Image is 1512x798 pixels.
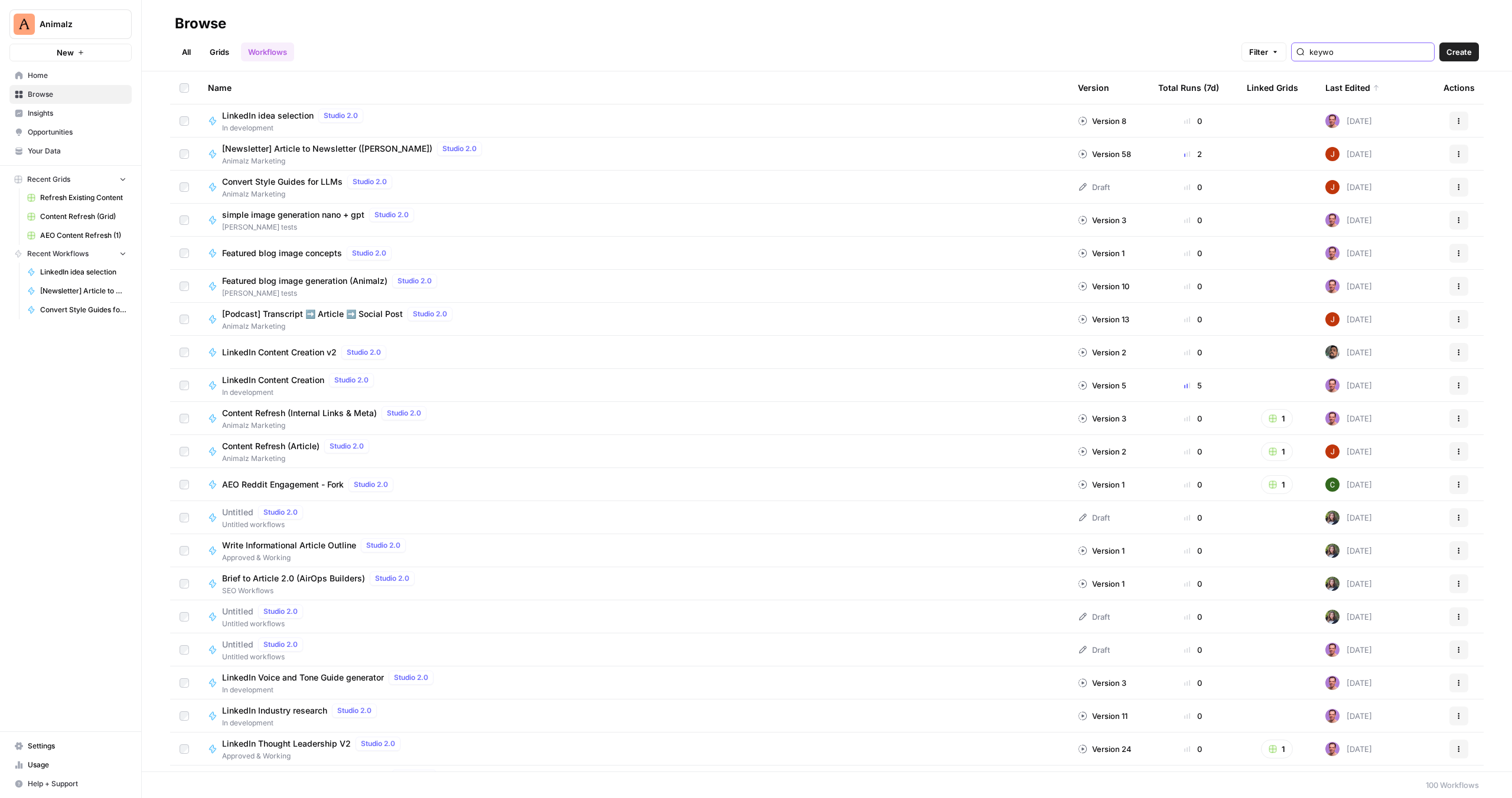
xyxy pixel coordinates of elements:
[1078,446,1126,457] div: Version 2
[374,210,409,220] span: Studio 2.0
[9,9,132,39] button: Workspace: Animalz
[1158,71,1219,104] div: Total Runs (7d)
[1078,181,1110,193] div: Draft
[1261,442,1293,461] button: 1
[1158,313,1228,325] div: 0
[442,143,477,154] span: Studio 2.0
[1325,312,1372,326] div: [DATE]
[27,174,70,185] span: Recent Grids
[222,374,324,386] span: LinkedIn Content Creation
[1325,71,1380,104] div: Last Edited
[1158,115,1228,127] div: 0
[208,770,1059,794] a: Keyword to Brief - [PERSON_NAME] CodeStudio 2.0[PERSON_NAME] tests
[40,192,126,203] span: Refresh Existing Content
[352,248,386,259] span: Studio 2.0
[413,309,447,319] span: Studio 2.0
[1158,280,1228,292] div: 0
[1325,742,1372,756] div: [DATE]
[208,109,1059,133] a: LinkedIn idea selectionStudio 2.0In development
[1325,577,1340,591] img: axfdhis7hqllw7znytczg3qeu3ls
[1325,345,1340,359] img: u93l1oyz1g39q1i4vkrv6vz0p6p4
[208,307,1059,332] a: [Podcast] Transcript ➡️ Article ➡️ Social PostStudio 2.0Animalz Marketing
[1325,709,1372,723] div: [DATE]
[241,42,294,61] a: Workflows
[28,146,126,156] span: Your Data
[1426,779,1479,791] div: 100 Workflows
[1078,148,1131,160] div: Version 58
[222,652,308,662] span: Untitled workflows
[40,230,126,241] span: AEO Content Refresh (1)
[222,247,342,259] span: Featured blog image concepts
[222,275,387,287] span: Featured blog image generation (Animalz)
[222,751,405,761] span: Approved & Working
[1078,611,1110,623] div: Draft
[28,127,126,138] span: Opportunities
[208,538,1059,563] a: Write Informational Article OutlineStudio 2.0Approved & Working
[1158,710,1228,722] div: 0
[222,672,384,683] span: LinkedIn Voice and Tone Guide generator
[222,387,379,398] span: In development
[1325,114,1340,128] img: 6puihir5v8umj4c82kqcaj196fcw
[222,321,457,332] span: Animalz Marketing
[330,441,364,452] span: Studio 2.0
[1158,578,1228,590] div: 0
[1261,475,1293,494] button: 1
[1078,677,1126,689] div: Version 3
[222,308,403,320] span: [Podcast] Transcript ➡️ Article ➡️ Social Post
[1325,676,1372,690] div: [DATE]
[222,552,410,563] span: Approved & Working
[22,226,132,245] a: AEO Content Refresh (1)
[1158,743,1228,755] div: 0
[222,639,253,650] span: Untitled
[1325,345,1372,359] div: [DATE]
[1325,610,1372,624] div: [DATE]
[1247,71,1298,104] div: Linked Grids
[1325,246,1340,260] img: 6puihir5v8umj4c82kqcaj196fcw
[222,209,364,221] span: simple image generation nano + gpt
[222,189,397,199] span: Animalz Marketing
[1078,710,1128,722] div: Version 11
[175,42,198,61] a: All
[1158,148,1228,160] div: 2
[354,479,388,490] span: Studio 2.0
[175,14,226,33] div: Browse
[22,282,132,300] a: [Newsletter] Article to Newsletter ([PERSON_NAME])
[1325,147,1340,161] img: erg4ip7zmrmc8e5ms3nyz8p46hz7
[40,18,111,30] span: Animalz
[222,539,356,551] span: Write Informational Article Outline
[1325,643,1372,657] div: [DATE]
[1158,545,1228,557] div: 0
[1078,644,1110,656] div: Draft
[9,85,132,104] a: Browse
[387,408,421,418] span: Studio 2.0
[1325,444,1372,459] div: [DATE]
[27,248,89,259] span: Recent Workflows
[1325,378,1340,393] img: 6puihir5v8umj4c82kqcaj196fcw
[1325,246,1372,260] div: [DATE]
[1158,479,1228,490] div: 0
[1325,180,1372,194] div: [DATE]
[1158,380,1228,391] div: 5
[57,47,74,58] span: New
[397,276,432,286] span: Studio 2.0
[1325,511,1340,525] img: axfdhis7hqllw7znytczg3qeu3ls
[208,637,1059,662] a: UntitledStudio 2.0Untitled workflows
[9,142,132,161] a: Your Data
[1325,411,1340,426] img: 6puihir5v8umj4c82kqcaj196fcw
[9,245,132,263] button: Recent Workflows
[22,300,132,319] a: Convert Style Guides for LLMs
[208,274,1059,299] a: Featured blog image generation (Animalz)Studio 2.0[PERSON_NAME] tests
[1078,280,1129,292] div: Version 10
[208,71,1059,104] div: Name
[1241,42,1286,61] button: Filter
[9,104,132,123] a: Insights
[1158,677,1228,689] div: 0
[40,267,126,277] span: LinkedIn idea selection
[222,479,344,490] span: AEO Reddit Engagement - Fork
[28,741,126,751] span: Settings
[1325,114,1372,128] div: [DATE]
[208,505,1059,530] a: UntitledStudio 2.0Untitled workflows
[1325,180,1340,194] img: erg4ip7zmrmc8e5ms3nyz8p46hz7
[28,779,126,789] span: Help + Support
[1325,147,1372,161] div: [DATE]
